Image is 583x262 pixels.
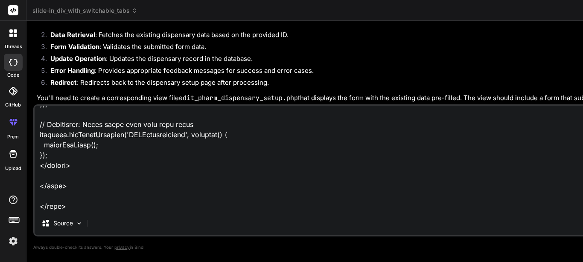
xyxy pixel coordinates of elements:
[5,101,21,109] label: GitHub
[50,66,95,75] strong: Error Handling
[32,6,137,15] span: slide-in_div_with_switchable_tabs
[7,133,19,141] label: prem
[50,55,106,63] strong: Update Operation
[50,78,77,86] strong: Redirect
[179,94,298,102] code: edit_pharm_dispensary_setup.php
[4,43,22,50] label: threads
[5,165,21,172] label: Upload
[50,31,95,39] strong: Data Retrieval
[50,43,99,51] strong: Form Validation
[114,245,130,250] span: privacy
[6,234,20,248] img: settings
[7,72,19,79] label: code
[76,220,83,227] img: Pick Models
[53,219,73,227] p: Source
